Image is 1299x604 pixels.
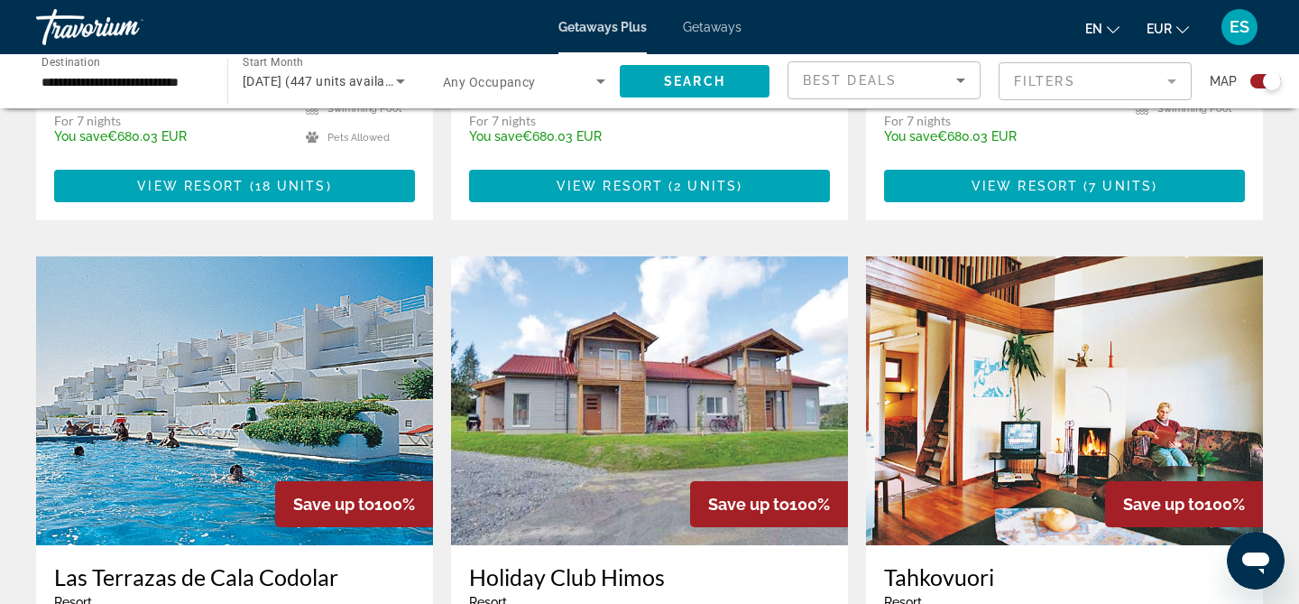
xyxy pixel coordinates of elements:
[54,170,415,202] button: View Resort(18 units)
[1210,69,1237,94] span: Map
[884,170,1245,202] button: View Resort(7 units)
[803,70,965,91] mat-select: Sort by
[243,74,407,88] span: [DATE] (447 units available)
[1230,18,1249,36] span: ES
[664,74,725,88] span: Search
[1147,15,1189,42] button: Change currency
[1227,532,1285,590] iframe: Button to launch messaging window
[469,113,714,129] p: For 7 nights
[690,481,848,527] div: 100%
[54,113,288,129] p: For 7 nights
[275,481,433,527] div: 100%
[999,61,1192,101] button: Filter
[1105,481,1263,527] div: 100%
[558,20,647,34] a: Getaways Plus
[1123,495,1204,514] span: Save up to
[54,129,107,144] span: You save
[884,113,1118,129] p: For 7 nights
[469,129,714,144] p: €680.03 EUR
[327,132,390,144] span: Pets Allowed
[1157,103,1231,115] span: Swimming Pool
[663,179,742,193] span: ( )
[1089,179,1152,193] span: 7 units
[1085,15,1119,42] button: Change language
[54,563,415,590] a: Las Terrazas de Cala Codolar
[1147,22,1172,36] span: EUR
[469,170,830,202] button: View Resort(2 units)
[36,4,216,51] a: Travorium
[137,179,244,193] span: View Resort
[451,256,848,545] img: C046E01X.jpg
[683,20,742,34] a: Getaways
[1085,22,1102,36] span: en
[557,179,663,193] span: View Resort
[244,179,331,193] span: ( )
[41,55,100,68] span: Destination
[674,179,737,193] span: 2 units
[443,75,536,89] span: Any Occupancy
[972,179,1078,193] span: View Resort
[469,563,830,590] a: Holiday Club Himos
[708,495,789,514] span: Save up to
[866,256,1263,545] img: 3139I01X.jpg
[54,129,288,144] p: €680.03 EUR
[243,56,303,69] span: Start Month
[36,256,433,545] img: 2727E01X.jpg
[884,129,937,144] span: You save
[620,65,769,98] button: Search
[1216,8,1263,46] button: User Menu
[803,73,897,88] span: Best Deals
[293,495,374,514] span: Save up to
[884,129,1118,144] p: €680.03 EUR
[327,103,401,115] span: Swimming Pool
[255,179,327,193] span: 18 units
[469,129,522,144] span: You save
[1078,179,1157,193] span: ( )
[884,563,1245,590] a: Tahkovuori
